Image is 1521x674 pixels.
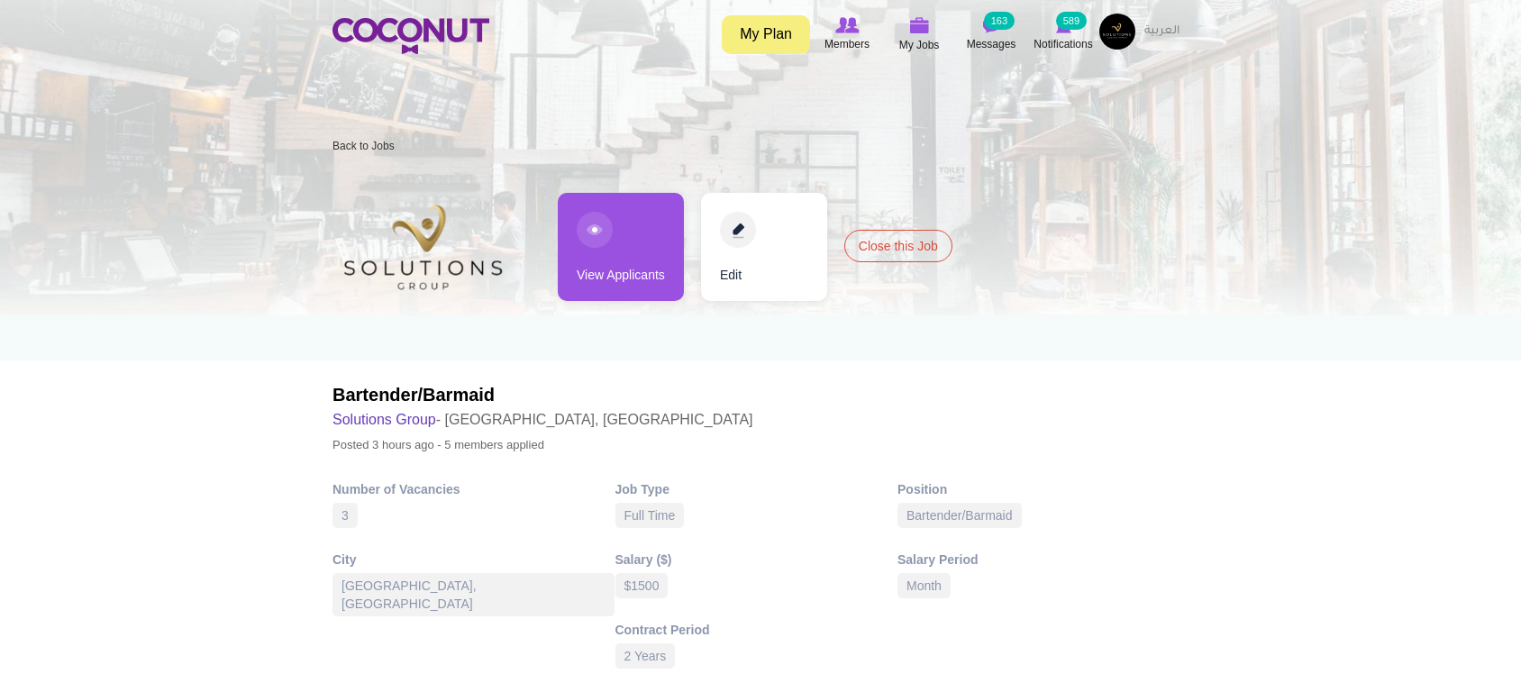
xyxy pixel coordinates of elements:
[332,503,358,528] div: 3
[909,17,929,33] img: My Jobs
[722,15,810,54] a: My Plan
[332,412,436,427] a: Solutions Group
[615,573,669,598] div: $1500
[1056,17,1071,33] img: Notifications
[955,14,1027,55] a: Messages Messages 163
[1034,35,1092,53] span: Notifications
[701,193,827,301] a: Edit
[811,14,883,55] a: Browse Members Members
[897,480,1180,498] div: Position
[897,573,951,598] div: Month
[984,12,1015,30] small: 163
[844,230,952,262] a: Close this Job
[982,17,1000,33] img: Messages
[615,480,898,498] div: Job Type
[897,503,1022,528] div: Bartender/Barmaid
[899,36,940,54] span: My Jobs
[897,551,1180,569] div: Salary Period
[332,382,753,407] h2: Bartender/Barmaid
[615,551,898,569] div: Salary ($)
[332,140,395,152] a: Back to Jobs
[1135,14,1189,50] a: العربية
[883,14,955,56] a: My Jobs My Jobs
[558,193,684,301] a: View Applicants
[332,433,753,458] p: Posted 3 hours ago - 5 members applied
[332,573,615,616] div: [GEOGRAPHIC_DATA], [GEOGRAPHIC_DATA]
[1027,14,1099,55] a: Notifications Notifications 589
[332,18,489,54] img: Home
[332,407,753,433] h3: - [GEOGRAPHIC_DATA], [GEOGRAPHIC_DATA]
[332,480,615,498] div: Number of Vacancies
[1056,12,1087,30] small: 589
[615,621,898,639] div: Contract Period
[615,643,676,669] div: 2 Years
[824,35,870,53] span: Members
[332,551,615,569] div: City
[615,503,685,528] div: Full Time
[835,17,859,33] img: Browse Members
[967,35,1016,53] span: Messages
